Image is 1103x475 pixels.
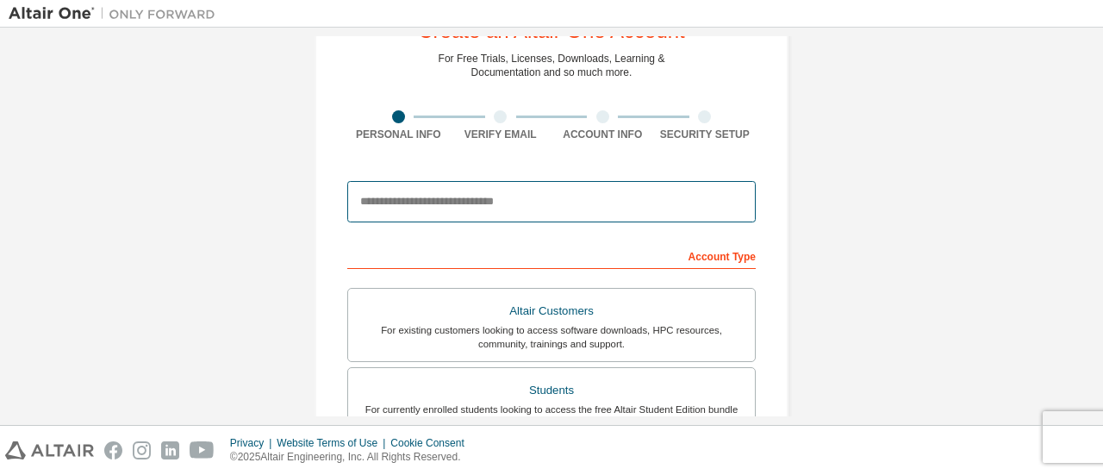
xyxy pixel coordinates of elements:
[9,5,224,22] img: Altair One
[190,441,215,459] img: youtube.svg
[390,436,474,450] div: Cookie Consent
[161,441,179,459] img: linkedin.svg
[5,441,94,459] img: altair_logo.svg
[133,441,151,459] img: instagram.svg
[104,441,122,459] img: facebook.svg
[450,128,552,141] div: Verify Email
[347,241,756,269] div: Account Type
[654,128,757,141] div: Security Setup
[358,378,745,403] div: Students
[358,299,745,323] div: Altair Customers
[418,21,685,41] div: Create an Altair One Account
[551,128,654,141] div: Account Info
[358,323,745,351] div: For existing customers looking to access software downloads, HPC resources, community, trainings ...
[230,436,277,450] div: Privacy
[230,450,475,465] p: © 2025 Altair Engineering, Inc. All Rights Reserved.
[439,52,665,79] div: For Free Trials, Licenses, Downloads, Learning & Documentation and so much more.
[277,436,390,450] div: Website Terms of Use
[347,128,450,141] div: Personal Info
[358,403,745,430] div: For currently enrolled students looking to access the free Altair Student Edition bundle and all ...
